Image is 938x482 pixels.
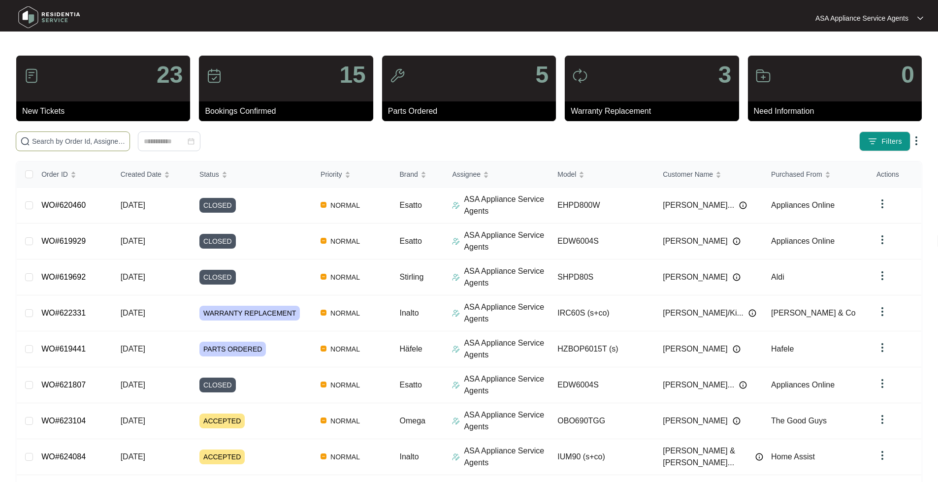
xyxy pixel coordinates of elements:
[535,63,549,87] p: 5
[339,63,365,87] p: 15
[464,409,550,433] p: ASA Appliance Service Agents
[326,199,364,211] span: NORMAL
[121,345,145,353] span: [DATE]
[869,161,921,188] th: Actions
[32,136,126,147] input: Search by Order Id, Assignee Name, Customer Name, Brand and Model
[663,307,744,319] span: [PERSON_NAME]/Ki...
[663,169,713,180] span: Customer Name
[399,417,425,425] span: Omega
[901,63,914,87] p: 0
[321,169,342,180] span: Priority
[771,452,815,461] span: Home Assist
[815,13,908,23] p: ASA Appliance Service Agents
[321,418,326,423] img: Vercel Logo
[718,63,732,87] p: 3
[321,238,326,244] img: Vercel Logo
[199,450,245,464] span: ACCEPTED
[452,381,460,389] img: Assigner Icon
[121,381,145,389] span: [DATE]
[464,373,550,397] p: ASA Appliance Service Agents
[763,161,869,188] th: Purchased From
[771,169,822,180] span: Purchased From
[41,169,68,180] span: Order ID
[121,273,145,281] span: [DATE]
[771,273,784,281] span: Aldi
[326,415,364,427] span: NORMAL
[910,135,922,147] img: dropdown arrow
[41,309,86,317] a: WO#622331
[859,131,910,151] button: filter iconFilters
[733,417,741,425] img: Info icon
[550,188,655,224] td: EHPD800W
[663,235,728,247] span: [PERSON_NAME]
[121,169,162,180] span: Created Date
[876,450,888,461] img: dropdown arrow
[663,415,728,427] span: [PERSON_NAME]
[313,161,391,188] th: Priority
[391,161,444,188] th: Brand
[321,274,326,280] img: Vercel Logo
[557,169,576,180] span: Model
[771,237,835,245] span: Appliances Online
[22,105,190,117] p: New Tickets
[326,235,364,247] span: NORMAL
[868,136,877,146] img: filter icon
[550,331,655,367] td: HZBOP6015T (s)
[321,310,326,316] img: Vercel Logo
[876,198,888,210] img: dropdown arrow
[41,417,86,425] a: WO#623104
[399,237,421,245] span: Esatto
[321,202,326,208] img: Vercel Logo
[399,452,419,461] span: Inalto
[464,193,550,217] p: ASA Appliance Service Agents
[876,234,888,246] img: dropdown arrow
[572,68,588,84] img: icon
[121,309,145,317] span: [DATE]
[464,265,550,289] p: ASA Appliance Service Agents
[199,414,245,428] span: ACCEPTED
[733,345,741,353] img: Info icon
[326,271,364,283] span: NORMAL
[399,345,422,353] span: Häfele
[550,259,655,295] td: SHPD80S
[192,161,313,188] th: Status
[876,306,888,318] img: dropdown arrow
[326,451,364,463] span: NORMAL
[771,201,835,209] span: Appliances Online
[452,309,460,317] img: Assigner Icon
[121,452,145,461] span: [DATE]
[771,417,827,425] span: The Good Guys
[41,381,86,389] a: WO#621807
[733,273,741,281] img: Info icon
[550,161,655,188] th: Model
[755,68,771,84] img: icon
[399,381,421,389] span: Esatto
[663,379,734,391] span: [PERSON_NAME]...
[571,105,739,117] p: Warranty Replacement
[157,63,183,87] p: 23
[121,237,145,245] span: [DATE]
[41,201,86,209] a: WO#620460
[321,453,326,459] img: Vercel Logo
[876,342,888,353] img: dropdown arrow
[733,237,741,245] img: Info icon
[755,453,763,461] img: Info icon
[399,169,418,180] span: Brand
[663,445,750,469] span: [PERSON_NAME] & [PERSON_NAME]...
[199,198,236,213] span: CLOSED
[452,169,481,180] span: Assignee
[24,68,39,84] img: icon
[464,301,550,325] p: ASA Appliance Service Agents
[15,2,84,32] img: residentia service logo
[663,343,728,355] span: [PERSON_NAME]
[917,16,923,21] img: dropdown arrow
[121,201,145,209] span: [DATE]
[550,403,655,439] td: OBO690TGG
[199,306,300,321] span: WARRANTY REPLACEMENT
[326,343,364,355] span: NORMAL
[663,271,728,283] span: [PERSON_NAME]
[33,161,112,188] th: Order ID
[199,342,266,356] span: PARTS ORDERED
[41,273,86,281] a: WO#619692
[321,382,326,387] img: Vercel Logo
